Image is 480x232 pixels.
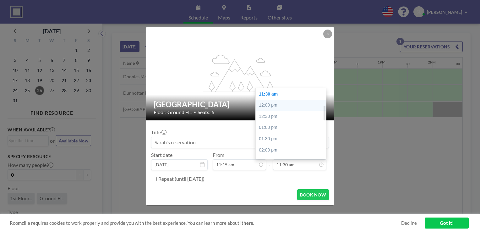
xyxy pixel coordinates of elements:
a: Got it! [425,218,469,229]
div: 12:30 pm [256,111,329,122]
div: 01:30 pm [256,133,329,145]
label: Start date [151,152,172,158]
label: From [213,152,224,158]
label: Title [151,129,166,135]
h2: [GEOGRAPHIC_DATA] [154,100,327,109]
input: Sarah's reservation [151,137,329,148]
g: flex-grow: 1.2; [203,54,277,92]
span: Roomzilla requires cookies to work properly and provide you with the best experience. You can lea... [10,220,401,226]
div: 12:00 pm [256,100,329,111]
span: • [194,110,196,114]
div: 02:30 pm [256,156,329,167]
span: Seats: 6 [198,109,214,115]
a: Decline [401,220,417,226]
div: 11:30 am [256,89,329,100]
div: 02:00 pm [256,145,329,156]
span: Floor: Ground Fl... [154,109,192,115]
button: BOOK NOW [297,189,329,200]
span: - [269,154,270,168]
label: Repeat (until [DATE]) [158,176,205,182]
div: 01:00 pm [256,122,329,133]
a: here. [243,220,254,226]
